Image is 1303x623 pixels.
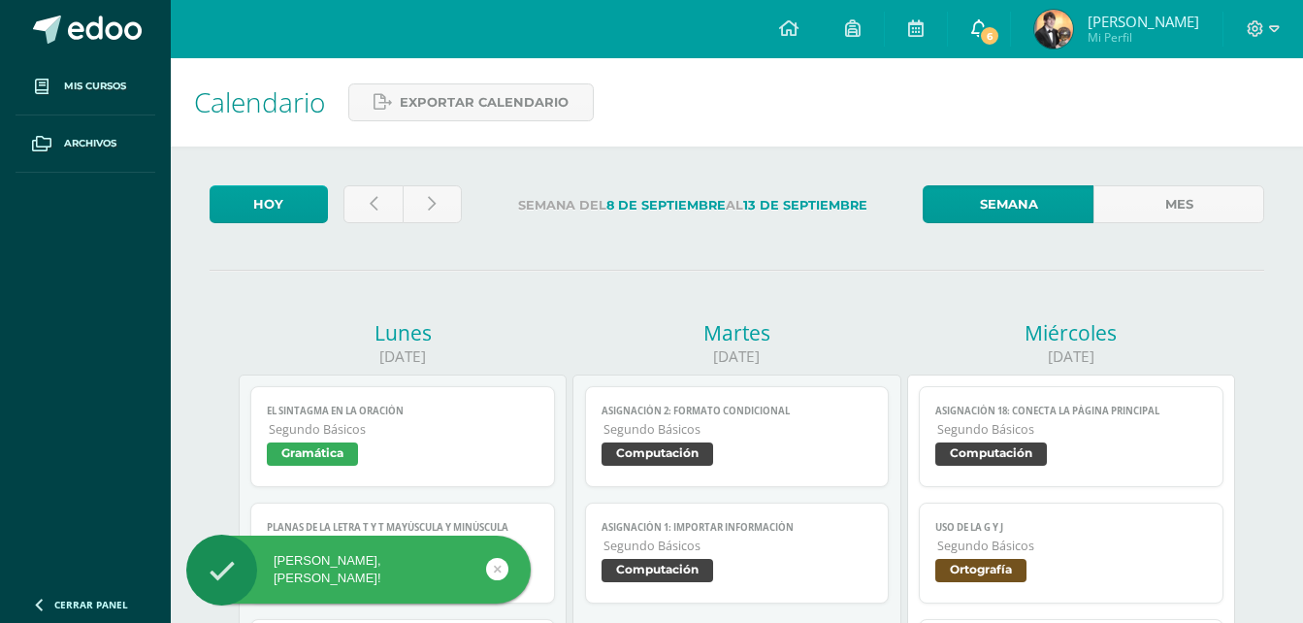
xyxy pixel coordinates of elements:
[979,25,1000,47] span: 6
[935,559,1026,582] span: Ortografía
[1088,29,1199,46] span: Mi Perfil
[186,552,531,587] div: [PERSON_NAME], [PERSON_NAME]!
[16,115,155,173] a: Archivos
[1093,185,1264,223] a: Mes
[64,136,116,151] span: Archivos
[1034,10,1073,49] img: 1a576c4b5cbd41fc70383f3f77ce78f7.png
[1088,12,1199,31] span: [PERSON_NAME]
[602,559,713,582] span: Computación
[907,319,1235,346] div: Miércoles
[269,421,538,438] span: Segundo Básicos
[602,521,873,534] span: Asignación 1: Importar información
[267,521,538,534] span: PLANAS DE LA LETRA T y t mayúscula y minúscula
[250,503,555,604] a: PLANAS DE LA LETRA T y t mayúscula y minúsculaSegundo BásicosCaligrafía
[923,185,1093,223] a: Semana
[602,405,873,417] span: Asignación 2: Formato condicional
[572,319,900,346] div: Martes
[585,503,890,604] a: Asignación 1: Importar informaciónSegundo BásicosComputación
[239,346,567,367] div: [DATE]
[603,538,873,554] span: Segundo Básicos
[935,405,1207,417] span: Asignación 18: Conecta la Página Principal
[919,386,1223,487] a: Asignación 18: Conecta la Página PrincipalSegundo BásicosComputación
[935,521,1207,534] span: Uso de la g y j
[16,58,155,115] a: Mis cursos
[54,598,128,611] span: Cerrar panel
[919,503,1223,604] a: Uso de la g y jSegundo BásicosOrtografía
[937,421,1207,438] span: Segundo Básicos
[603,421,873,438] span: Segundo Básicos
[267,443,358,466] span: Gramática
[743,198,867,213] strong: 13 de Septiembre
[602,443,713,466] span: Computación
[935,443,1047,466] span: Computación
[585,386,890,487] a: Asignación 2: Formato condicionalSegundo BásicosComputación
[239,319,567,346] div: Lunes
[907,346,1235,367] div: [DATE]
[267,405,538,417] span: El sintagma en la oración
[477,185,908,225] label: Semana del al
[400,84,569,120] span: Exportar calendario
[210,185,328,223] a: Hoy
[937,538,1207,554] span: Segundo Básicos
[572,346,900,367] div: [DATE]
[64,79,126,94] span: Mis cursos
[194,83,325,120] span: Calendario
[250,386,555,487] a: El sintagma en la oraciónSegundo BásicosGramática
[606,198,726,213] strong: 8 de Septiembre
[348,83,594,121] a: Exportar calendario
